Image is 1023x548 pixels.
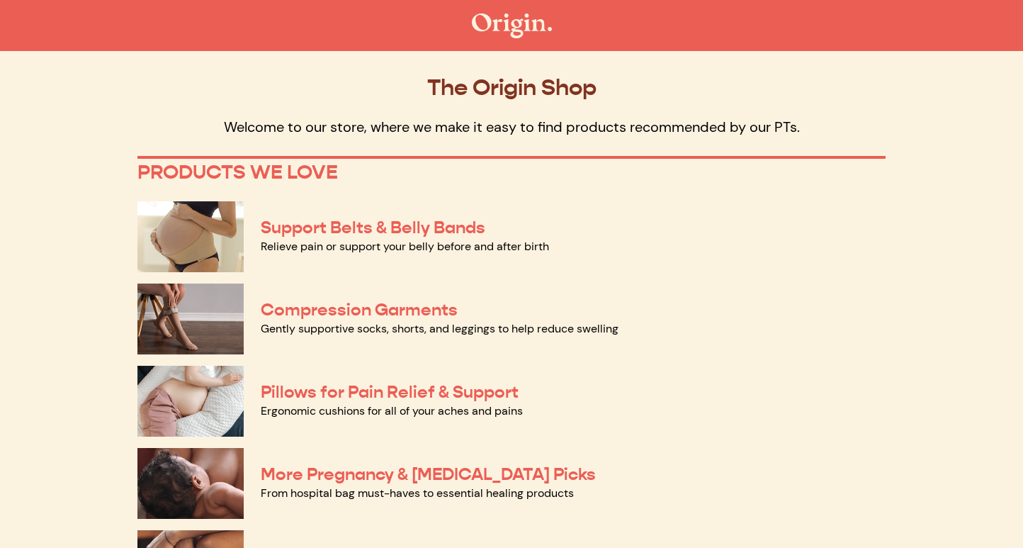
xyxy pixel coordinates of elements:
a: Gently supportive socks, shorts, and leggings to help reduce swelling [261,321,618,336]
img: Pillows for Pain Relief & Support [137,366,244,437]
img: The Origin Shop [472,13,552,38]
a: Support Belts & Belly Bands [261,217,485,238]
a: Relieve pain or support your belly before and after birth [261,239,549,254]
p: Welcome to our store, where we make it easy to find products recommended by our PTs. [137,118,886,136]
a: More Pregnancy & [MEDICAL_DATA] Picks [261,464,596,485]
img: Support Belts & Belly Bands [137,201,244,272]
a: Compression Garments [261,299,458,320]
a: Pillows for Pain Relief & Support [261,381,519,403]
p: PRODUCTS WE LOVE [137,160,886,184]
a: From hospital bag must-haves to essential healing products [261,486,574,501]
p: The Origin Shop [137,74,886,101]
a: Ergonomic cushions for all of your aches and pains [261,403,523,418]
img: Compression Garments [137,284,244,354]
img: More Pregnancy & Postpartum Picks [137,448,244,519]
